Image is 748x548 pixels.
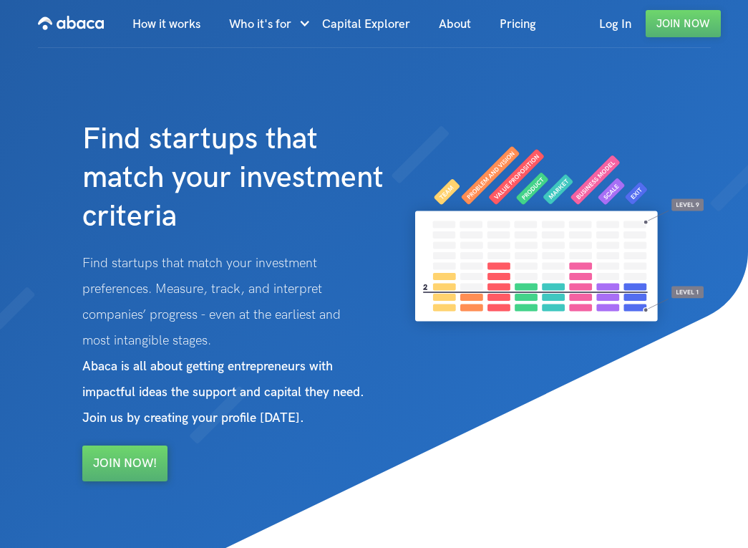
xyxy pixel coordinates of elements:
a: Join Now! [82,446,167,481]
strong: Find startups that match your investment criteria [82,121,384,235]
strong: Abaca is all about getting entrepreneurs with impactful ideas the support and capital they need. ... [82,359,364,426]
a: Join Now [646,10,721,37]
p: Find startups that match your investment preferences. Measure, track, and interpret companies’ pr... [82,251,379,431]
img: Abaca logo [38,11,104,34]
